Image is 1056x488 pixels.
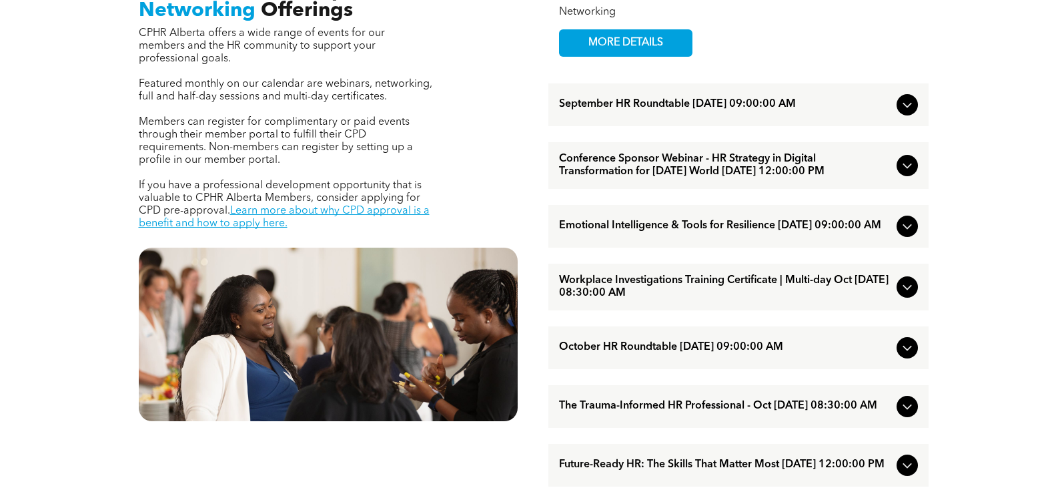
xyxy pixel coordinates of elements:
[139,180,422,216] span: If you have a professional development opportunity that is valuable to CPHR Alberta Members, cons...
[559,220,891,232] span: Emotional Intelligence & Tools for Resilience [DATE] 09:00:00 AM
[139,79,432,102] span: Featured monthly on our calendar are webinars, networking, full and half-day sessions and multi-d...
[139,28,385,64] span: CPHR Alberta offers a wide range of events for our members and the HR community to support your p...
[139,117,413,166] span: Members can register for complimentary or paid events through their member portal to fulfill thei...
[559,153,891,178] span: Conference Sponsor Webinar - HR Strategy in Digital Transformation for [DATE] World [DATE] 12:00:...
[573,30,678,56] span: MORE DETAILS
[261,1,353,21] span: Offerings
[559,274,891,300] span: Workplace Investigations Training Certificate | Multi-day Oct [DATE] 08:30:00 AM
[139,206,430,229] a: Learn more about why CPD approval is a benefit and how to apply here.
[559,6,918,19] div: Networking
[139,1,255,21] span: Networking
[559,29,692,57] a: MORE DETAILS
[559,459,891,471] span: Future-Ready HR: The Skills That Matter Most [DATE] 12:00:00 PM
[559,400,891,413] span: The Trauma-Informed HR Professional - Oct [DATE] 08:30:00 AM
[559,98,891,111] span: September HR Roundtable [DATE] 09:00:00 AM
[559,341,891,354] span: October HR Roundtable [DATE] 09:00:00 AM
